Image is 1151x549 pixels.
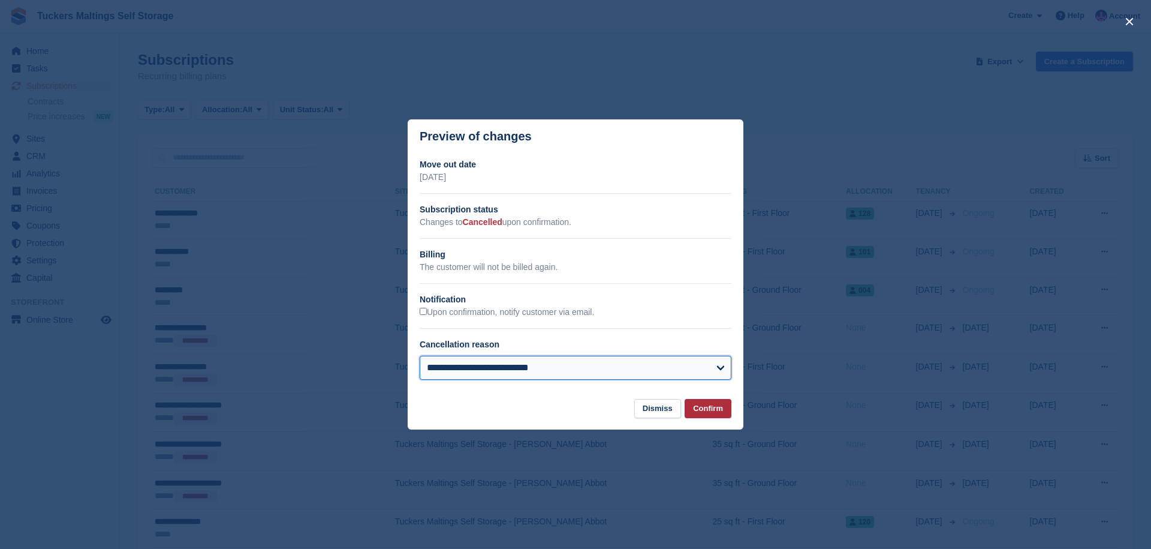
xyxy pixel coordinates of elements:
label: Cancellation reason [420,340,499,349]
p: Changes to upon confirmation. [420,216,731,229]
button: Dismiss [634,399,681,419]
p: Preview of changes [420,130,532,143]
span: Cancelled [463,217,502,227]
h2: Subscription status [420,203,731,216]
input: Upon confirmation, notify customer via email. [420,308,427,315]
button: Confirm [685,399,731,419]
button: close [1120,12,1139,31]
label: Upon confirmation, notify customer via email. [420,307,594,318]
h2: Move out date [420,158,731,171]
h2: Notification [420,293,731,306]
p: The customer will not be billed again. [420,261,731,274]
p: [DATE] [420,171,731,184]
h2: Billing [420,248,731,261]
